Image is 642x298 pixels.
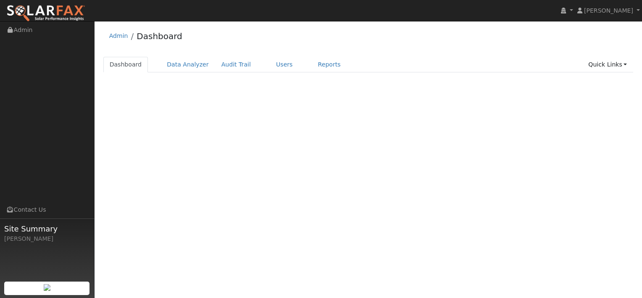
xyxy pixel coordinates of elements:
a: Dashboard [137,31,182,41]
a: Audit Trail [215,57,257,72]
a: Data Analyzer [160,57,215,72]
a: Admin [109,32,128,39]
span: [PERSON_NAME] [584,7,633,14]
img: retrieve [44,284,50,291]
div: [PERSON_NAME] [4,234,90,243]
span: Site Summary [4,223,90,234]
a: Dashboard [103,57,148,72]
a: Users [270,57,299,72]
a: Quick Links [582,57,633,72]
img: SolarFax [6,5,85,22]
a: Reports [312,57,347,72]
